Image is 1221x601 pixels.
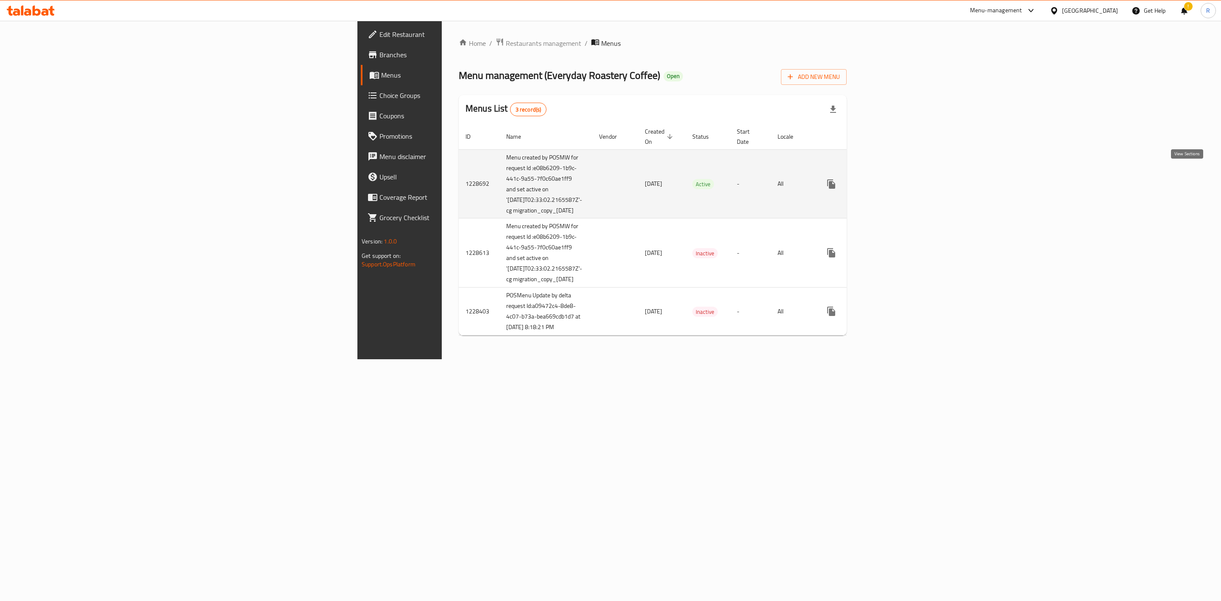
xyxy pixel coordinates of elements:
[737,126,761,147] span: Start Date
[361,146,561,167] a: Menu disclaimer
[384,236,397,247] span: 1.0.0
[730,149,771,218] td: -
[692,131,720,142] span: Status
[361,126,561,146] a: Promotions
[361,85,561,106] a: Choice Groups
[510,103,547,116] div: Total records count
[771,149,814,218] td: All
[842,301,862,321] button: Change Status
[645,178,662,189] span: [DATE]
[599,131,628,142] span: Vendor
[692,179,714,189] span: Active
[970,6,1022,16] div: Menu-management
[1206,6,1210,15] span: R
[510,106,546,114] span: 3 record(s)
[379,90,555,101] span: Choice Groups
[842,243,862,263] button: Change Status
[781,69,847,85] button: Add New Menu
[821,174,842,194] button: more
[379,192,555,202] span: Coverage Report
[821,301,842,321] button: more
[459,124,909,336] table: enhanced table
[361,65,561,85] a: Menus
[692,249,718,258] span: Inactive
[778,131,804,142] span: Locale
[379,111,555,121] span: Coupons
[506,131,532,142] span: Name
[645,126,675,147] span: Created On
[771,218,814,288] td: All
[645,306,662,317] span: [DATE]
[466,102,546,116] h2: Menus List
[663,73,683,80] span: Open
[585,38,588,48] li: /
[730,218,771,288] td: -
[381,70,555,80] span: Menus
[466,131,482,142] span: ID
[379,212,555,223] span: Grocery Checklist
[362,236,382,247] span: Version:
[362,259,415,270] a: Support.OpsPlatform
[730,288,771,335] td: -
[379,172,555,182] span: Upsell
[814,124,909,150] th: Actions
[379,151,555,162] span: Menu disclaimer
[601,38,621,48] span: Menus
[788,72,840,82] span: Add New Menu
[361,24,561,45] a: Edit Restaurant
[361,207,561,228] a: Grocery Checklist
[645,247,662,258] span: [DATE]
[361,187,561,207] a: Coverage Report
[771,288,814,335] td: All
[663,71,683,81] div: Open
[1062,6,1118,15] div: [GEOGRAPHIC_DATA]
[459,38,847,49] nav: breadcrumb
[821,243,842,263] button: more
[362,250,401,261] span: Get support on:
[692,307,718,317] span: Inactive
[361,106,561,126] a: Coupons
[361,167,561,187] a: Upsell
[823,99,843,120] div: Export file
[379,131,555,141] span: Promotions
[361,45,561,65] a: Branches
[379,50,555,60] span: Branches
[842,174,862,194] button: Change Status
[379,29,555,39] span: Edit Restaurant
